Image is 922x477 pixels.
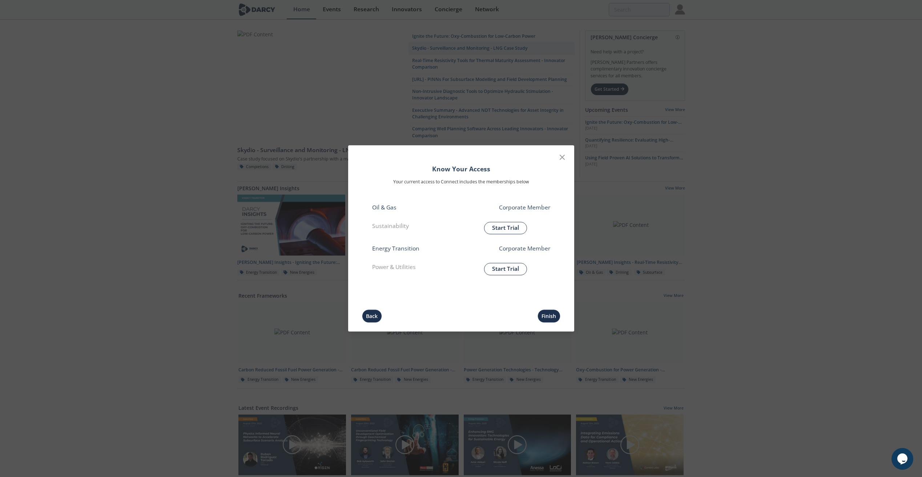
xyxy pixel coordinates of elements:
p: Your current access to Connect includes the memberships below [372,179,550,185]
button: Back [362,310,382,323]
p: Power & Utilities [372,263,461,272]
p: Oil & Gas [372,203,461,212]
p: Sustainability [372,222,461,231]
button: Finish [538,310,560,323]
iframe: chat widget [891,448,915,470]
p: Corporate Member [461,244,550,253]
h1: Know Your Access [372,164,550,174]
button: Start Trial [484,263,527,276]
p: Energy Transition [372,244,461,253]
button: Start Trial [484,222,527,235]
p: Corporate Member [461,203,550,212]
